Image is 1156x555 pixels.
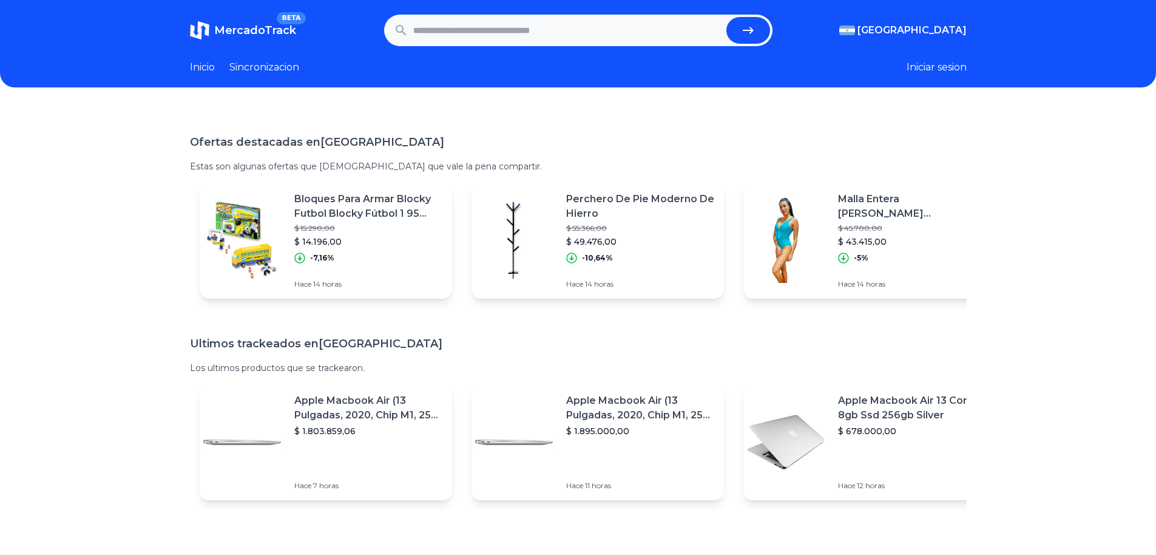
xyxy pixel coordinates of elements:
[838,236,986,248] p: $ 43.415,00
[566,481,714,491] p: Hace 11 horas
[838,393,986,423] p: Apple Macbook Air 13 Core I5 8gb Ssd 256gb Silver
[838,192,986,221] p: Malla Entera [PERSON_NAME] [PERSON_NAME] 3014
[229,62,299,73] a: Sincronizacion
[839,25,967,36] button: [GEOGRAPHIC_DATA]
[743,384,996,500] a: Featured imageApple Macbook Air 13 Core I5 8gb Ssd 256gb Silver$ 678.000,00Hace 12 horas
[566,223,714,233] p: $ 55.366,00
[743,198,828,283] img: Featured image
[294,393,442,423] p: Apple Macbook Air (13 Pulgadas, 2020, Chip M1, 256 Gb De Ssd, 8 Gb De Ram) - Plata
[294,481,442,491] p: Hace 7 horas
[190,62,215,73] a: Inicio
[277,12,305,24] span: BETA
[190,160,967,172] p: Estas son algunas ofertas que [DEMOGRAPHIC_DATA] que vale la pena compartir.
[200,384,452,500] a: Featured imageApple Macbook Air (13 Pulgadas, 2020, Chip M1, 256 Gb De Ssd, 8 Gb De Ram) - Plata$...
[214,24,296,37] span: MercadoTrack
[582,253,613,263] p: -10,64%
[294,279,442,289] p: Hace 14 horas
[566,393,714,423] p: Apple Macbook Air (13 Pulgadas, 2020, Chip M1, 256 Gb De Ssd, 8 Gb De Ram) - Plata
[838,279,986,289] p: Hace 14 horas
[294,236,442,248] p: $ 14.196,00
[294,425,442,437] p: $ 1.803.859,06
[907,62,967,73] button: Iniciar sesion
[294,192,442,221] p: Bloques Para Armar Blocky Futbol Blocky Fútbol 1 95 Piezas En Caja
[566,192,714,221] p: Perchero De Pie Moderno De Hierro
[838,481,986,491] p: Hace 12 horas
[838,223,986,233] p: $ 45.700,00
[190,134,967,151] h1: Ofertas destacadas en [GEOGRAPHIC_DATA]
[200,182,452,299] a: Featured imageBloques Para Armar Blocky Futbol Blocky Fútbol 1 95 Piezas En Caja$ 15.290,00$ 14.1...
[566,425,714,437] p: $ 1.895.000,00
[839,26,855,35] img: Argentina
[854,253,868,263] p: -5%
[190,335,967,352] h1: Ultimos trackeados en [GEOGRAPHIC_DATA]
[472,384,724,500] a: Featured imageApple Macbook Air (13 Pulgadas, 2020, Chip M1, 256 Gb De Ssd, 8 Gb De Ram) - Plata$...
[472,198,556,283] img: Featured image
[200,400,285,485] img: Featured image
[190,362,967,374] p: Los ultimos productos que se trackearon.
[838,425,986,437] p: $ 678.000,00
[200,198,285,283] img: Featured image
[190,21,209,40] img: MercadoTrack
[190,15,296,46] a: MercadoTrackBETA
[566,236,714,248] p: $ 49.476,00
[857,25,967,36] span: [GEOGRAPHIC_DATA]
[294,223,442,233] p: $ 15.290,00
[472,400,556,485] img: Featured image
[743,182,996,299] a: Featured imageMalla Entera [PERSON_NAME] [PERSON_NAME] 3014$ 45.700,00$ 43.415,00-5%Hace 14 horas
[743,400,828,485] img: Featured image
[310,253,334,263] p: -7,16%
[566,279,714,289] p: Hace 14 horas
[472,182,724,299] a: Featured imagePerchero De Pie Moderno De Hierro$ 55.366,00$ 49.476,00-10,64%Hace 14 horas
